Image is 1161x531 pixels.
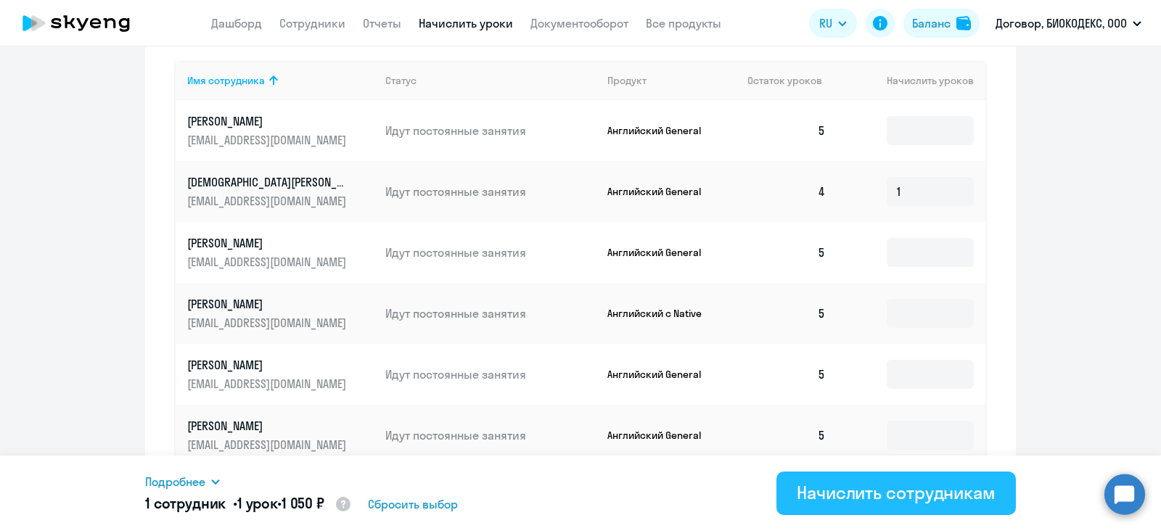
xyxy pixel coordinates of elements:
[776,472,1016,515] button: Начислить сотрудникам
[187,296,350,312] p: [PERSON_NAME]
[145,473,205,490] span: Подробнее
[607,74,647,87] div: Продукт
[819,15,832,32] span: RU
[646,16,721,30] a: Все продукты
[797,481,996,504] div: Начислить сотрудникам
[736,283,837,344] td: 5
[187,74,374,87] div: Имя сотрудника
[187,296,374,331] a: [PERSON_NAME][EMAIL_ADDRESS][DOMAIN_NAME]
[736,161,837,222] td: 4
[747,74,822,87] span: Остаток уроков
[237,494,277,512] span: 1 урок
[996,15,1127,32] p: Договор, БИОКОДЕКС, ООО
[187,315,350,331] p: [EMAIL_ADDRESS][DOMAIN_NAME]
[187,235,374,270] a: [PERSON_NAME][EMAIL_ADDRESS][DOMAIN_NAME]
[187,74,265,87] div: Имя сотрудника
[385,74,596,87] div: Статус
[187,174,374,209] a: [DEMOGRAPHIC_DATA][PERSON_NAME][EMAIL_ADDRESS][DOMAIN_NAME]
[187,235,350,251] p: [PERSON_NAME]
[607,429,716,442] p: Английский General
[187,132,350,148] p: [EMAIL_ADDRESS][DOMAIN_NAME]
[607,368,716,381] p: Английский General
[385,74,417,87] div: Статус
[368,495,458,513] span: Сбросить выбор
[187,174,350,190] p: [DEMOGRAPHIC_DATA][PERSON_NAME]
[363,16,401,30] a: Отчеты
[385,427,596,443] p: Идут постоянные занятия
[282,494,324,512] span: 1 050 ₽
[187,113,350,129] p: [PERSON_NAME]
[607,124,716,137] p: Английский General
[912,15,951,32] div: Баланс
[530,16,628,30] a: Документооборот
[187,357,350,373] p: [PERSON_NAME]
[385,123,596,139] p: Идут постоянные занятия
[385,305,596,321] p: Идут постоянные занятия
[837,61,985,100] th: Начислить уроков
[956,16,971,30] img: balance
[607,74,737,87] div: Продукт
[736,344,837,405] td: 5
[385,366,596,382] p: Идут постоянные занятия
[385,184,596,199] p: Идут постоянные занятия
[385,244,596,260] p: Идут постоянные занятия
[187,418,374,453] a: [PERSON_NAME][EMAIL_ADDRESS][DOMAIN_NAME]
[988,6,1149,41] button: Договор, БИОКОДЕКС, ООО
[187,357,374,392] a: [PERSON_NAME][EMAIL_ADDRESS][DOMAIN_NAME]
[187,418,350,434] p: [PERSON_NAME]
[903,9,980,38] button: Балансbalance
[747,74,837,87] div: Остаток уроков
[187,437,350,453] p: [EMAIL_ADDRESS][DOMAIN_NAME]
[211,16,262,30] a: Дашборд
[607,185,716,198] p: Английский General
[809,9,857,38] button: RU
[145,493,352,515] h5: 1 сотрудник • •
[419,16,513,30] a: Начислить уроки
[736,100,837,161] td: 5
[187,193,350,209] p: [EMAIL_ADDRESS][DOMAIN_NAME]
[607,307,716,320] p: Английский с Native
[736,222,837,283] td: 5
[187,376,350,392] p: [EMAIL_ADDRESS][DOMAIN_NAME]
[279,16,345,30] a: Сотрудники
[607,246,716,259] p: Английский General
[187,113,374,148] a: [PERSON_NAME][EMAIL_ADDRESS][DOMAIN_NAME]
[187,254,350,270] p: [EMAIL_ADDRESS][DOMAIN_NAME]
[736,405,837,466] td: 5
